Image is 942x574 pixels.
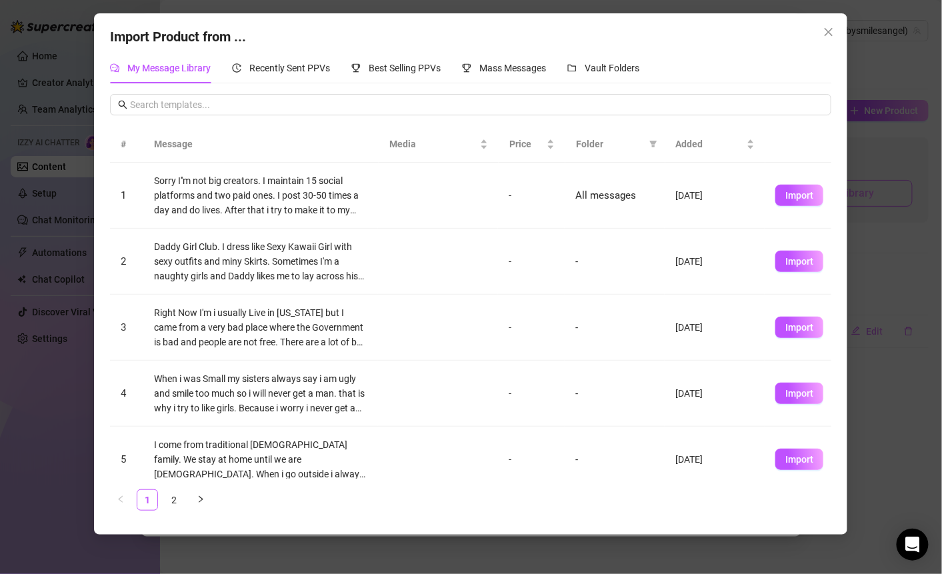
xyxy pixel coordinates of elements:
[665,427,765,493] td: [DATE]
[776,251,824,272] button: Import
[776,383,824,404] button: Import
[190,489,211,511] button: right
[110,29,246,45] span: Import Product from ...
[499,163,565,229] td: -
[163,489,185,511] li: 2
[154,173,367,217] div: Sorry I''m not big creators. I maintain 15 social platforms and two paid ones. I post 30-50 times...
[499,427,565,493] td: -
[121,255,126,267] span: 2
[154,305,367,349] div: Right Now I'm i usually Live in [US_STATE] but I came from a very bad place where the Government ...
[143,126,379,163] th: Message
[110,63,119,73] span: comment
[665,361,765,427] td: [DATE]
[819,27,840,37] span: Close
[121,453,126,465] span: 5
[249,63,330,73] span: Recently Sent PPVs
[676,137,744,151] span: Added
[786,454,814,465] span: Import
[110,126,143,163] th: #
[576,321,579,333] span: -
[647,134,660,154] span: filter
[118,100,127,109] span: search
[576,453,579,465] span: -
[824,27,835,37] span: close
[164,490,184,510] a: 2
[121,321,126,333] span: 3
[499,361,565,427] td: -
[351,63,361,73] span: trophy
[110,489,131,511] button: left
[154,437,367,481] div: I come from traditional [DEMOGRAPHIC_DATA] family. We stay at home until we are [DEMOGRAPHIC_DATA...
[499,295,565,361] td: -
[121,189,126,201] span: 1
[576,255,579,267] span: -
[665,295,765,361] td: [DATE]
[137,490,157,510] a: 1
[232,63,241,73] span: history
[585,63,639,73] span: Vault Folders
[190,489,211,511] li: Next Page
[130,97,823,112] input: Search templates...
[110,489,131,511] li: Previous Page
[776,317,824,338] button: Import
[567,63,577,73] span: folder
[576,137,644,151] span: Folder
[197,495,205,503] span: right
[786,388,814,399] span: Import
[576,189,637,201] span: All messages
[137,489,158,511] li: 1
[379,126,499,163] th: Media
[665,126,765,163] th: Added
[499,229,565,295] td: -
[776,449,824,470] button: Import
[819,21,840,43] button: Close
[649,140,657,148] span: filter
[117,495,125,503] span: left
[897,529,929,561] div: Open Intercom Messenger
[786,256,814,267] span: Import
[786,322,814,333] span: Import
[462,63,471,73] span: trophy
[479,63,546,73] span: Mass Messages
[154,239,367,283] div: Daddy Girl Club. I dress like Sexy Kawaii Girl with sexy outfits and miny Skirts. Sometimes I'm a...
[121,387,126,399] span: 4
[665,229,765,295] td: [DATE]
[665,163,765,229] td: [DATE]
[369,63,441,73] span: Best Selling PPVs
[576,387,579,399] span: -
[509,137,544,151] span: Price
[389,137,477,151] span: Media
[154,371,367,415] div: When i was Small my sisters always say i am ugly and smile too much so i will never get a man. th...
[499,126,565,163] th: Price
[127,63,211,73] span: My Message Library
[786,190,814,201] span: Import
[776,185,824,206] button: Import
